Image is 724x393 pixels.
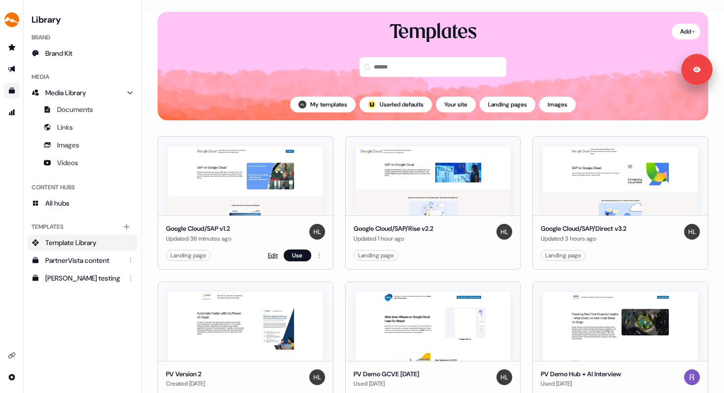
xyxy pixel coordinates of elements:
a: All hubs [28,195,137,211]
button: Google Cloud/SAP v1.2Google Cloud/SAP v1.2Updated 36 minutes agoHondoLanding pageEditUse [158,136,333,270]
a: Go to outbound experience [4,61,20,77]
div: Landing page [358,250,394,260]
a: Images [28,137,137,153]
a: [PERSON_NAME] testing [28,270,137,286]
div: Content Hubs [28,179,137,195]
button: Images [539,97,576,112]
div: Updated 36 minutes ago [166,234,231,244]
span: All hubs [45,198,69,208]
div: ; [368,101,376,108]
span: Brand Kit [45,48,72,58]
h3: Library [28,12,137,26]
span: Documents [57,105,93,114]
a: Links [28,119,137,135]
div: Updated 1 hour ago [354,234,433,244]
img: Hondo [309,224,325,240]
div: PV Demo Hub + AI Interview [541,369,621,379]
button: userled logo;Userled defaults [360,97,432,112]
div: [PERSON_NAME] testing [45,273,122,283]
img: Hondo [496,224,512,240]
div: Created [DATE] [166,379,205,389]
span: Media Library [45,88,86,98]
div: Used [DATE] [354,379,419,389]
img: Rick [684,369,700,385]
button: Google Cloud/SAP/Direct v3.2Google Cloud/SAP/Direct v3.2Updated 3 hours agoHondoLanding page [532,136,708,270]
div: Used [DATE] [541,379,621,389]
div: Updated 3 hours ago [541,234,626,244]
a: PartnerVista content [28,252,137,268]
span: Links [57,122,73,132]
img: Google Cloud/SAP/Rise v2.2 [356,146,511,215]
div: Google Cloud/SAP/Direct v3.2 [541,224,626,234]
div: Templates [28,219,137,235]
a: Documents [28,102,137,117]
a: Go to prospects [4,39,20,55]
div: Landing page [170,250,206,260]
img: PV Demo Hub + AI Interview [543,292,698,361]
img: Hondo [298,101,306,108]
img: userled logo [368,101,376,108]
a: Template Library [28,235,137,250]
button: Landing pages [480,97,535,112]
div: Google Cloud/SAP/Rise v2.2 [354,224,433,234]
div: Templates [390,20,477,45]
button: Use [284,250,311,261]
button: Google Cloud/SAP/Rise v2.2Google Cloud/SAP/Rise v2.2Updated 1 hour agoHondoLanding page [345,136,521,270]
a: Videos [28,155,137,171]
a: Media Library [28,85,137,101]
div: Brand [28,30,137,45]
button: My templates [290,97,356,112]
img: Hondo [684,224,700,240]
span: Videos [57,158,78,168]
img: Hondo [496,369,512,385]
span: Images [57,140,79,150]
div: Google Cloud/SAP v1.2 [166,224,231,234]
div: PV Version 2 [166,369,205,379]
div: PartnerVista content [45,255,122,265]
a: Go to integrations [4,369,20,385]
img: Google Cloud/SAP/Direct v3.2 [543,146,698,215]
a: Go to attribution [4,105,20,120]
img: PV Version 2 [168,292,323,361]
a: Edit [268,250,278,260]
a: Brand Kit [28,45,137,61]
button: Your site [436,97,476,112]
a: Go to integrations [4,348,20,363]
div: Media [28,69,137,85]
img: Google Cloud/SAP v1.2 [168,146,323,215]
a: Go to templates [4,83,20,99]
span: Template Library [45,238,97,248]
img: Hondo [309,369,325,385]
div: Landing page [545,250,581,260]
div: PV Demo GCVE [DATE] [354,369,419,379]
button: Add [672,24,700,39]
img: PV Demo GCVE 8.21.25 [356,292,511,361]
